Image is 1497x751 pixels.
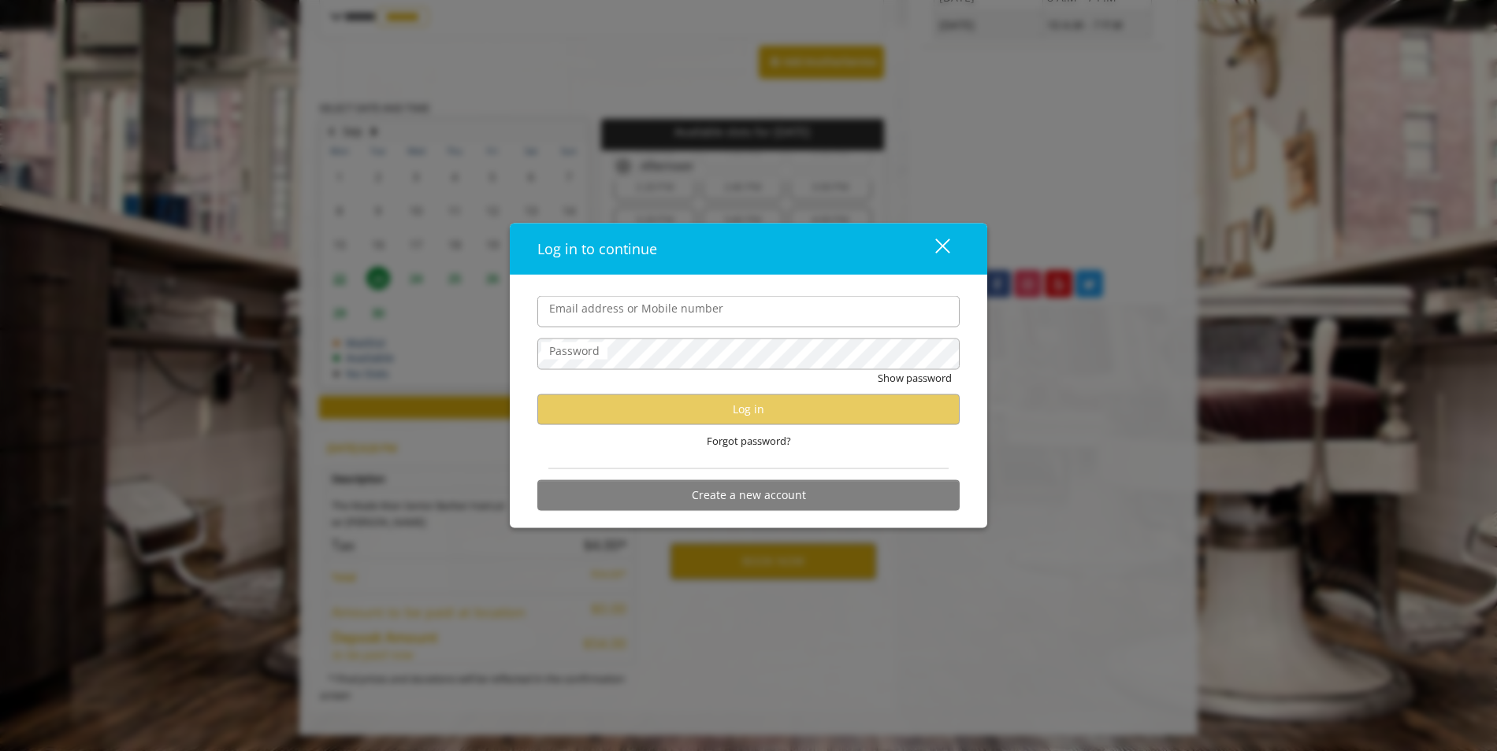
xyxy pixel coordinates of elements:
[541,342,607,360] label: Password
[537,239,657,258] span: Log in to continue
[917,237,949,261] div: close dialog
[906,232,960,265] button: close dialog
[541,300,731,317] label: Email address or Mobile number
[707,433,791,449] span: Forgot password?
[537,394,960,424] button: Log in
[537,296,960,327] input: Email address or Mobile number
[878,370,952,387] button: Show password
[537,479,960,510] button: Create a new account
[537,339,960,370] input: Password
